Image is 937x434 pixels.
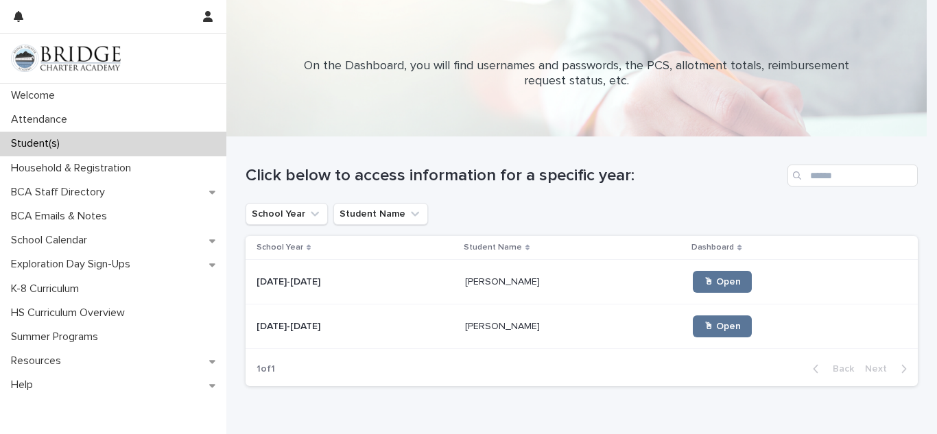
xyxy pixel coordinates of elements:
[246,352,286,386] p: 1 of 1
[691,240,734,255] p: Dashboard
[5,162,142,175] p: Household & Registration
[465,318,543,333] p: [PERSON_NAME]
[5,282,90,296] p: K-8 Curriculum
[802,363,859,375] button: Back
[257,240,303,255] p: School Year
[704,322,741,331] span: 🖱 Open
[5,234,98,247] p: School Calendar
[303,59,851,88] p: On the Dashboard, you will find usernames and passwords, the PCS, allotment totals, reimbursement...
[5,113,78,126] p: Attendance
[246,260,918,304] tr: [DATE]-[DATE][DATE]-[DATE] [PERSON_NAME][PERSON_NAME] 🖱 Open
[5,89,66,102] p: Welcome
[5,354,72,367] p: Resources
[5,210,118,223] p: BCA Emails & Notes
[5,258,141,271] p: Exploration Day Sign-Ups
[257,274,323,288] p: [DATE]-[DATE]
[11,45,121,72] img: V1C1m3IdTEidaUdm9Hs0
[865,364,895,374] span: Next
[825,364,854,374] span: Back
[787,165,918,186] input: Search
[5,306,136,320] p: HS Curriculum Overview
[465,274,543,288] p: [PERSON_NAME]
[246,166,782,186] h1: Click below to access information for a specific year:
[5,186,116,199] p: BCA Staff Directory
[693,315,752,337] a: 🖱 Open
[246,304,918,349] tr: [DATE]-[DATE][DATE]-[DATE] [PERSON_NAME][PERSON_NAME] 🖱 Open
[464,240,522,255] p: Student Name
[333,203,428,225] button: Student Name
[246,203,328,225] button: School Year
[5,378,44,391] p: Help
[693,271,752,293] a: 🖱 Open
[257,318,323,333] p: [DATE]-[DATE]
[704,277,741,287] span: 🖱 Open
[5,137,71,150] p: Student(s)
[5,330,109,343] p: Summer Programs
[859,363,918,375] button: Next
